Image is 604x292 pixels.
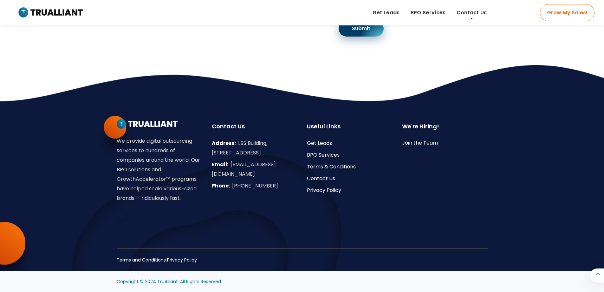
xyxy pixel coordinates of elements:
span: Contact Us [212,122,245,130]
span: LBS Building, [STREET_ADDRESS] [212,139,267,156]
a: Terms and Conditions [117,257,166,263]
a: Terms & Conditions [307,163,356,170]
span: Useful Links [307,122,341,130]
a: Facebook [117,211,125,220]
a: [EMAIL_ADDRESS][DOMAIN_NAME] [212,161,276,178]
span: Email: [212,161,228,168]
span: We provide digital outsourcing services to hundreds of companies around the world. Our BPO soluti... [117,137,200,202]
input: Submit [339,21,384,37]
div: | [117,255,297,265]
a: BPO Services [307,151,340,159]
a: Contact Us [307,175,335,182]
a: Privacy Policy [167,257,197,263]
span: Address: [212,139,236,147]
span: Get Leads [373,8,400,17]
a: Privacy Policy [307,187,341,194]
a: Join the Team [402,139,438,146]
span: We're Hiring! [402,122,439,130]
span: Contact Us [457,8,487,17]
span: BPO Services [411,8,446,17]
span: Phone: [212,182,230,189]
a: [PHONE_NUMBER] [232,182,278,189]
a: Grow My Sales! [540,4,594,21]
p: Copyright © 2024 TruAlliant. All Rights Reserved [117,277,488,286]
a: Get Leads [307,139,332,147]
